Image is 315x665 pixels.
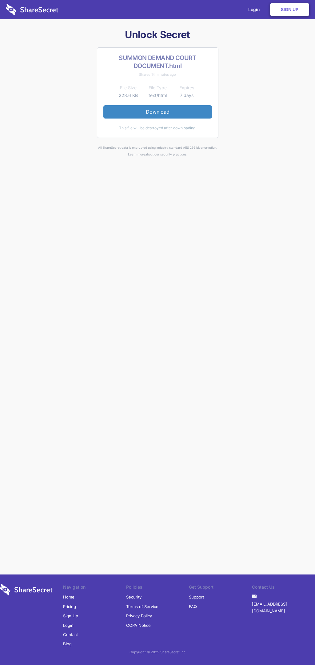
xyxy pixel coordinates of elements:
[252,584,315,592] li: Contact Us
[126,584,189,592] li: Policies
[126,602,158,611] a: Terms of Service
[63,630,78,639] a: Contact
[114,84,143,91] th: File Size
[103,125,212,131] div: This file will be destroyed after downloading.
[126,592,142,602] a: Security
[252,599,315,616] a: [EMAIL_ADDRESS][DOMAIN_NAME]
[189,602,197,611] a: FAQ
[172,92,201,99] td: 7 days
[63,592,74,602] a: Home
[63,621,74,630] a: Login
[103,54,212,70] h2: SUMMON DEMAND COURT DOCUMENT.html
[128,152,145,156] a: Learn more
[114,92,143,99] td: 228.6 KB
[270,3,309,16] a: Sign Up
[189,592,204,602] a: Support
[63,584,126,592] li: Navigation
[172,84,201,91] th: Expires
[63,639,72,648] a: Blog
[143,84,172,91] th: File Type
[126,621,151,630] a: CCPA Notice
[126,611,152,620] a: Privacy Policy
[6,4,58,15] img: logo-wordmark-white-trans-d4663122ce5f474addd5e946df7df03e33cb6a1c49d2221995e7729f52c070b2.svg
[63,602,76,611] a: Pricing
[103,105,212,118] a: Download
[63,611,78,620] a: Sign Up
[189,584,252,592] li: Get Support
[103,71,212,78] div: Shared 14 minutes ago
[143,92,172,99] td: text/html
